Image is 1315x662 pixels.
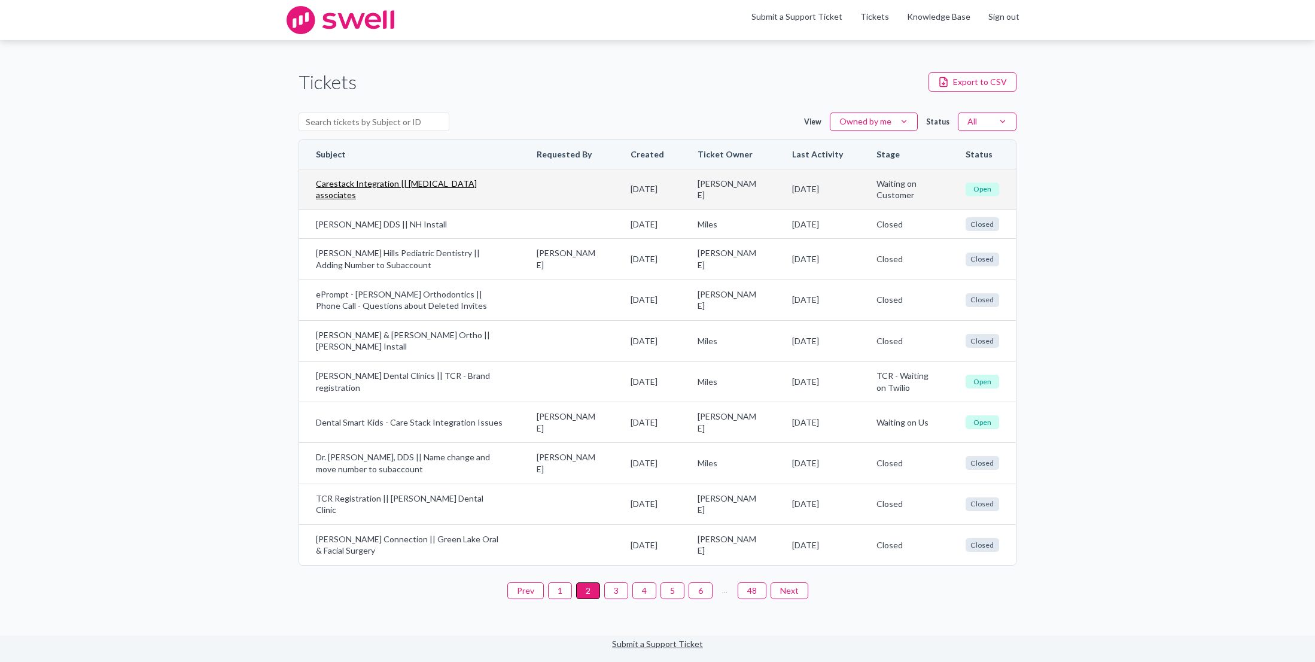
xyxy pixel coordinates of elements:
[698,411,758,434] span: [PERSON_NAME]
[632,582,656,599] button: 4
[775,484,860,524] td: [DATE]
[738,582,766,599] button: 48
[742,11,1028,30] ul: Main menu
[316,178,503,201] a: Carestack Integration || [MEDICAL_DATA] associates
[851,11,1028,30] div: Navigation Menu
[537,411,597,434] span: [PERSON_NAME]
[860,209,949,239] td: Closed
[507,582,544,599] button: Prev
[860,238,949,279] td: Closed
[775,280,860,320] td: [DATE]
[698,457,758,469] span: Miles
[698,289,758,312] span: [PERSON_NAME]
[771,582,808,599] button: Next
[929,72,1016,92] button: Export to CSV
[775,524,860,565] td: [DATE]
[614,140,681,169] th: Created
[576,582,600,599] button: 2
[548,582,572,599] button: 1
[520,140,614,169] th: Requested By
[537,451,597,475] span: [PERSON_NAME]
[966,375,999,388] span: Open
[958,113,1016,132] button: All
[966,334,999,348] span: Closed
[614,442,681,483] td: [DATE]
[966,183,999,196] span: Open
[860,280,949,320] td: Closed
[966,456,999,470] span: Closed
[775,442,860,483] td: [DATE]
[966,217,999,231] span: Closed
[966,497,999,511] span: Closed
[1255,605,1315,662] iframe: Chat Widget
[316,451,503,475] a: Dr. [PERSON_NAME], DDS || Name change and move number to subaccount
[860,361,949,402] td: TCR - Waiting on Twilio
[860,524,949,565] td: Closed
[775,238,860,279] td: [DATE]
[698,218,758,230] span: Miles
[316,370,503,393] a: [PERSON_NAME] Dental Clinics || TCR - Brand registration
[316,533,503,557] a: [PERSON_NAME] Connection || Green Lake Oral & Facial Surgery
[775,169,860,209] td: [DATE]
[316,247,503,271] a: [PERSON_NAME] Hills Pediatric Dentistry || Adding Number to Subaccount
[966,253,999,266] span: Closed
[988,11,1019,23] a: Sign out
[698,376,758,388] span: Miles
[926,117,949,127] label: Status
[775,402,860,442] td: [DATE]
[717,582,733,599] span: ...
[287,6,394,34] img: swell
[614,361,681,402] td: [DATE]
[614,209,681,239] td: [DATE]
[698,533,758,557] span: [PERSON_NAME]
[860,442,949,483] td: Closed
[614,402,681,442] td: [DATE]
[775,209,860,239] td: [DATE]
[966,293,999,307] span: Closed
[614,524,681,565] td: [DATE]
[775,320,860,361] td: [DATE]
[660,582,684,599] button: 5
[537,247,597,271] span: [PERSON_NAME]
[907,11,970,23] a: Knowledge Base
[860,140,949,169] th: Stage
[604,582,628,599] button: 3
[949,140,1016,169] th: Status
[614,320,681,361] td: [DATE]
[860,484,949,524] td: Closed
[299,140,520,169] th: Subject
[698,493,758,516] span: [PERSON_NAME]
[698,178,758,201] span: [PERSON_NAME]
[751,11,842,22] a: Submit a Support Ticket
[698,247,758,271] span: [PERSON_NAME]
[804,117,821,127] label: View
[316,493,503,516] a: TCR Registration || [PERSON_NAME] Dental Clinic
[614,238,681,279] td: [DATE]
[316,417,503,429] a: Dental Smart Kids - Care Stack Integration Issues
[681,140,775,169] th: Ticket Owner
[698,335,758,347] span: Miles
[830,113,918,132] button: Owned by me
[860,402,949,442] td: Waiting on Us
[316,329,503,353] a: [PERSON_NAME] & [PERSON_NAME] Ortho || [PERSON_NAME] Install
[742,11,1028,30] nav: Swell CX Support
[614,484,681,524] td: [DATE]
[614,169,681,209] td: [DATE]
[966,415,999,429] span: Open
[299,113,449,132] input: Search tickets by Subject or ID
[316,218,503,230] a: [PERSON_NAME] DDS || NH Install
[775,140,860,169] th: Last Activity
[316,289,503,312] a: ePrompt - [PERSON_NAME] Orthodontics || Phone Call - Questions about Deleted Invites
[860,11,889,23] a: Tickets
[775,361,860,402] td: [DATE]
[614,280,681,320] td: [DATE]
[612,639,703,649] a: Submit a Support Ticket
[860,169,949,209] td: Waiting on Customer
[860,320,949,361] td: Closed
[689,582,713,599] button: 6
[299,69,357,96] h1: Tickets
[966,538,999,552] span: Closed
